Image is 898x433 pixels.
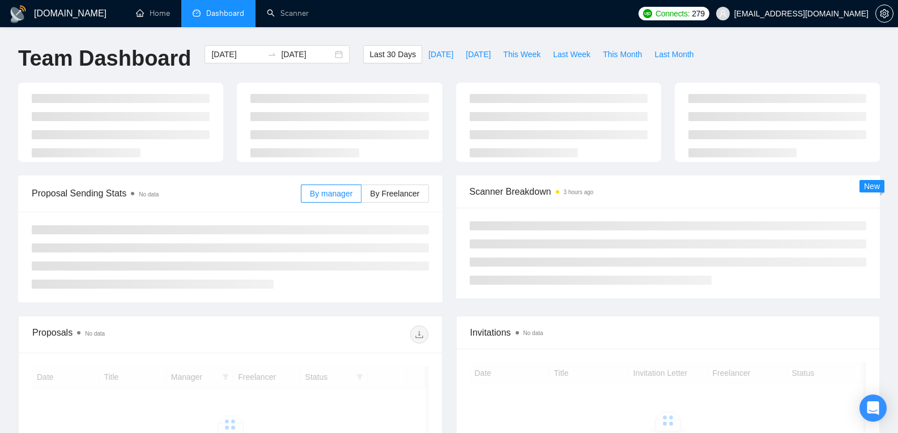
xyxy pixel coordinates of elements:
[864,182,880,191] span: New
[470,185,867,199] span: Scanner Breakdown
[603,48,642,61] span: This Month
[139,191,159,198] span: No data
[211,48,263,61] input: Start date
[648,45,700,63] button: Last Month
[9,5,27,23] img: logo
[18,45,191,72] h1: Team Dashboard
[466,48,491,61] span: [DATE]
[363,45,422,63] button: Last 30 Days
[875,9,893,18] a: setting
[875,5,893,23] button: setting
[654,48,693,61] span: Last Month
[369,48,416,61] span: Last 30 Days
[459,45,497,63] button: [DATE]
[281,48,333,61] input: End date
[470,325,866,340] span: Invitations
[136,8,170,18] a: homeHome
[193,9,201,17] span: dashboard
[859,395,887,422] div: Open Intercom Messenger
[719,10,727,18] span: user
[267,50,276,59] span: swap-right
[597,45,648,63] button: This Month
[267,8,309,18] a: searchScanner
[370,189,419,198] span: By Freelancer
[267,50,276,59] span: to
[32,325,230,344] div: Proposals
[422,45,459,63] button: [DATE]
[503,48,540,61] span: This Week
[656,7,690,20] span: Connects:
[497,45,547,63] button: This Week
[564,189,594,195] time: 3 hours ago
[428,48,453,61] span: [DATE]
[310,189,352,198] span: By manager
[876,9,893,18] span: setting
[524,330,543,336] span: No data
[553,48,590,61] span: Last Week
[206,8,244,18] span: Dashboard
[692,7,704,20] span: 279
[643,9,652,18] img: upwork-logo.png
[32,186,301,200] span: Proposal Sending Stats
[547,45,597,63] button: Last Week
[85,331,105,337] span: No data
